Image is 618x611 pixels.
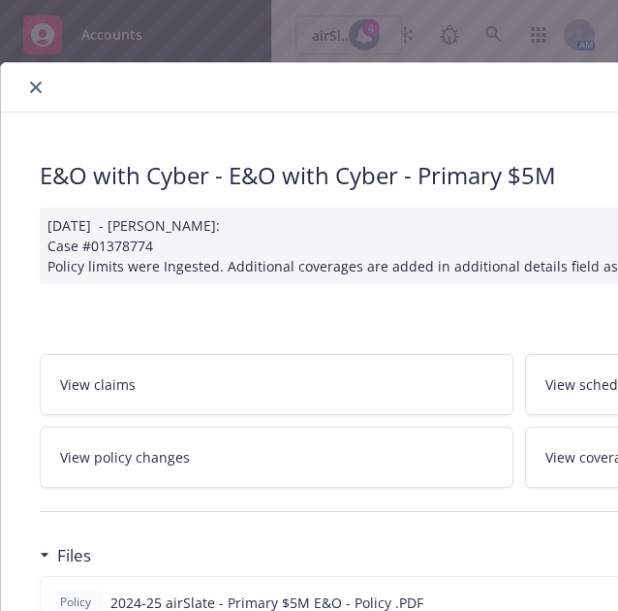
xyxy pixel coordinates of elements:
a: View policy changes [40,427,513,488]
h3: Files [57,543,91,568]
span: Policy [56,594,95,611]
button: close [24,76,47,99]
a: View claims [40,354,513,415]
span: View policy changes [60,447,190,467]
span: View claims [60,374,136,395]
div: Files [40,543,91,568]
